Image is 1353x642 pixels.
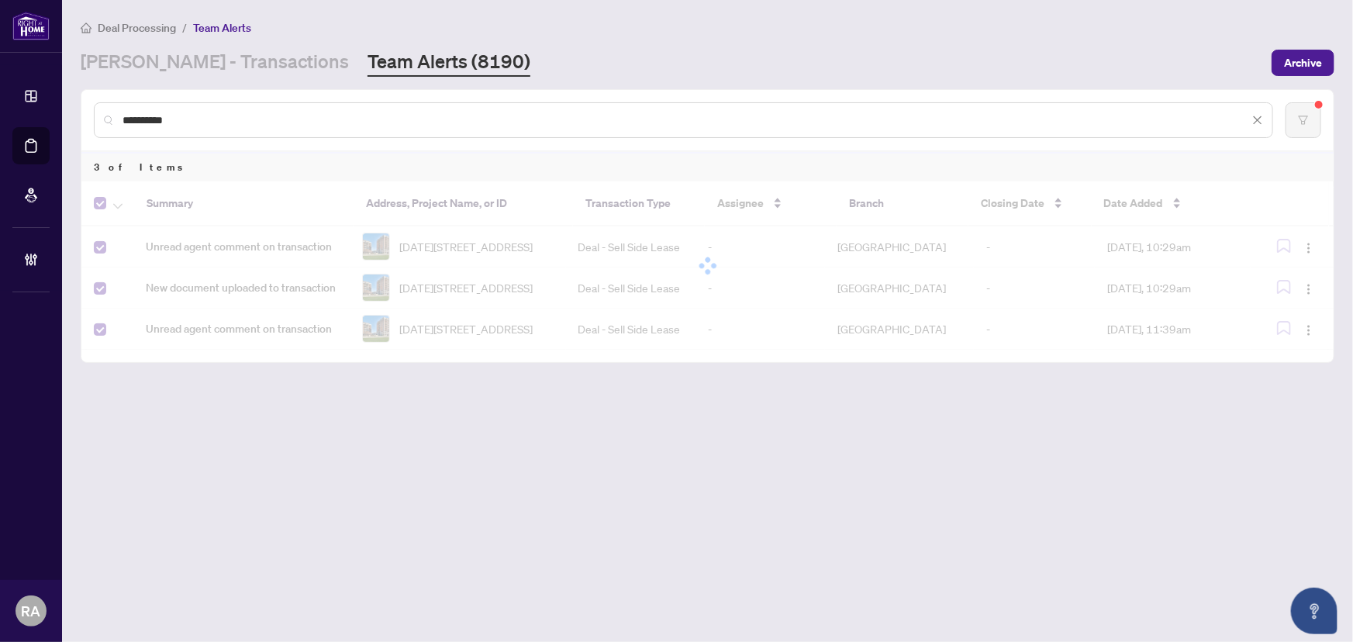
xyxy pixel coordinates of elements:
span: home [81,22,91,33]
span: Archive [1284,50,1322,75]
button: filter [1286,102,1321,138]
a: Team Alerts (8190) [368,49,530,77]
span: Team Alerts [193,21,251,35]
span: RA [22,600,41,622]
span: Deal Processing [98,21,176,35]
div: 3 of Items [81,152,1334,181]
button: Archive [1272,50,1334,76]
button: Open asap [1291,588,1337,634]
span: close [1252,115,1263,126]
a: [PERSON_NAME] - Transactions [81,49,349,77]
li: / [182,19,187,36]
img: logo [12,12,50,40]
